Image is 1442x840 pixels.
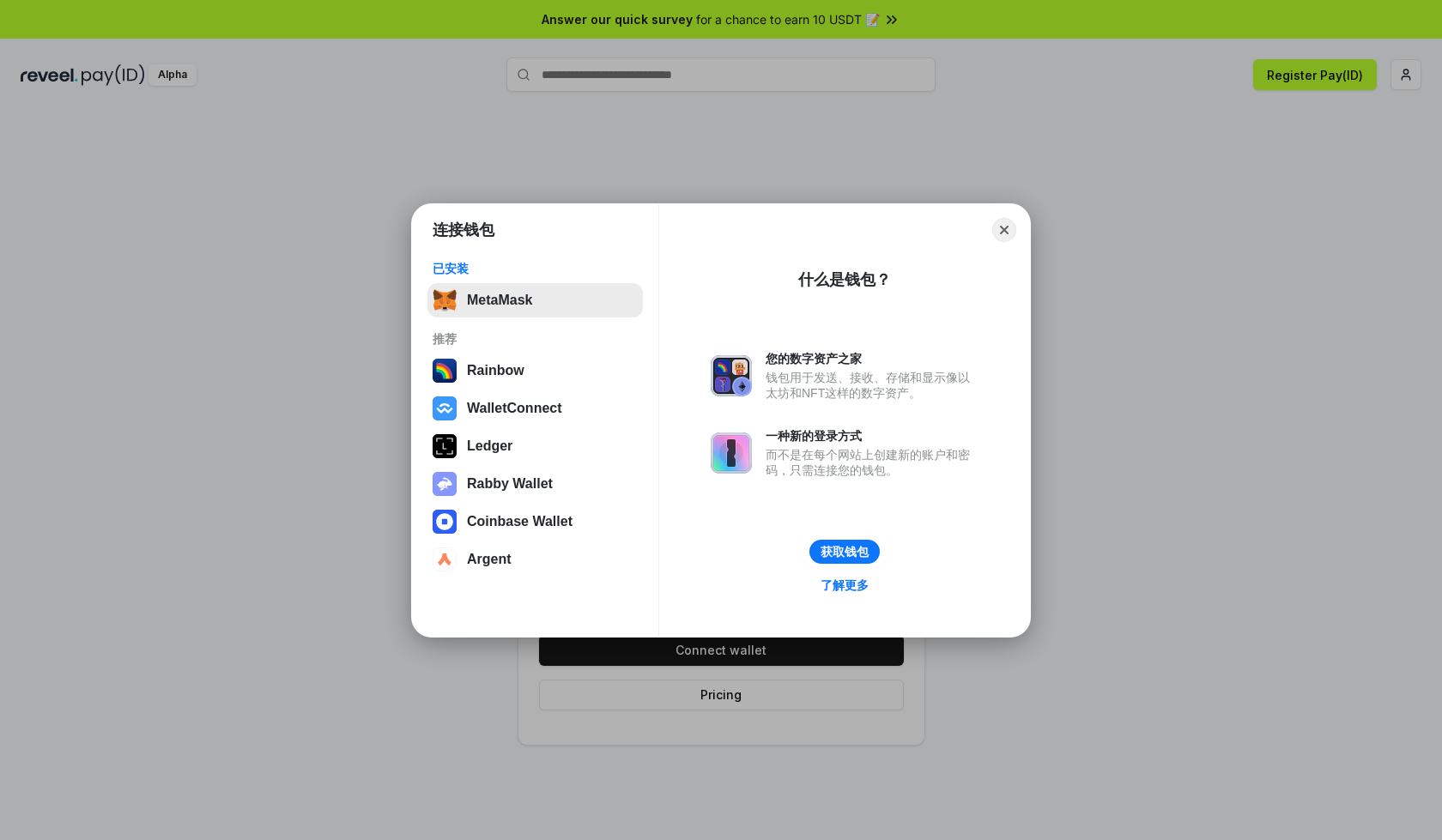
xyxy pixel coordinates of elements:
[427,467,643,501] button: Rabby Wallet
[427,283,643,317] button: MetaMask
[433,396,457,420] img: svg+xml,%3Csvg%20width%3D%2228%22%20height%3D%2228%22%20viewBox%3D%220%200%2028%2028%22%20fill%3D...
[766,370,978,401] div: 钱包用于发送、接收、存储和显示像以太坊和NFT这样的数字资产。
[433,261,638,276] div: 已安装
[467,363,524,378] div: Rainbow
[766,428,978,444] div: 一种新的登录方式
[427,542,643,577] button: Argent
[433,288,457,312] img: svg+xml,%3Csvg%20fill%3D%22none%22%20height%3D%2233%22%20viewBox%3D%220%200%2035%2033%22%20width%...
[467,293,532,308] div: MetaMask
[766,447,978,478] div: 而不是在每个网站上创建新的账户和密码，只需连接您的钱包。
[433,359,457,383] img: svg+xml,%3Csvg%20width%3D%22120%22%20height%3D%22120%22%20viewBox%3D%220%200%20120%20120%22%20fil...
[766,351,978,366] div: 您的数字资产之家
[821,577,869,593] div: 了解更多
[992,218,1016,242] button: Close
[810,574,879,596] a: 了解更多
[433,547,457,571] img: svg+xml,%3Csvg%20width%3D%2228%22%20height%3D%2228%22%20viewBox%3D%220%200%2028%2028%22%20fill%3D...
[809,540,880,564] button: 获取钱包
[433,220,494,240] h1: 连接钱包
[427,429,643,463] button: Ledger
[711,355,752,396] img: svg+xml,%3Csvg%20xmlns%3D%22http%3A%2F%2Fwww.w3.org%2F2000%2Fsvg%22%20fill%3D%22none%22%20viewBox...
[427,505,643,539] button: Coinbase Wallet
[798,269,891,290] div: 什么是钱包？
[427,354,643,388] button: Rainbow
[467,401,562,416] div: WalletConnect
[433,434,457,458] img: svg+xml,%3Csvg%20xmlns%3D%22http%3A%2F%2Fwww.w3.org%2F2000%2Fsvg%22%20width%3D%2228%22%20height%3...
[467,552,512,567] div: Argent
[467,476,553,492] div: Rabby Wallet
[467,514,573,529] div: Coinbase Wallet
[427,391,643,426] button: WalletConnect
[821,544,869,559] div: 获取钱包
[433,510,457,534] img: svg+xml,%3Csvg%20width%3D%2228%22%20height%3D%2228%22%20viewBox%3D%220%200%2028%2028%22%20fill%3D...
[433,472,457,496] img: svg+xml,%3Csvg%20xmlns%3D%22http%3A%2F%2Fwww.w3.org%2F2000%2Fsvg%22%20fill%3D%22none%22%20viewBox...
[433,331,638,347] div: 推荐
[467,438,512,454] div: Ledger
[711,432,752,474] img: svg+xml,%3Csvg%20xmlns%3D%22http%3A%2F%2Fwww.w3.org%2F2000%2Fsvg%22%20fill%3D%22none%22%20viewBox...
